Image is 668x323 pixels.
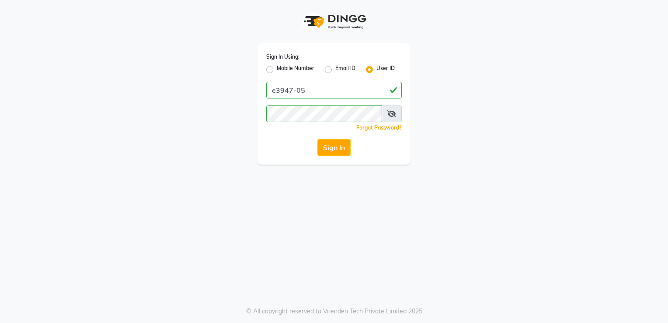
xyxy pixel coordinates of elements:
a: Forgot Password? [356,124,402,131]
img: logo1.svg [299,9,369,35]
label: Email ID [335,64,355,75]
label: Mobile Number [277,64,314,75]
input: Username [266,105,382,122]
label: Sign In Using: [266,53,299,61]
label: User ID [376,64,395,75]
input: Username [266,82,402,98]
button: Sign In [317,139,351,156]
